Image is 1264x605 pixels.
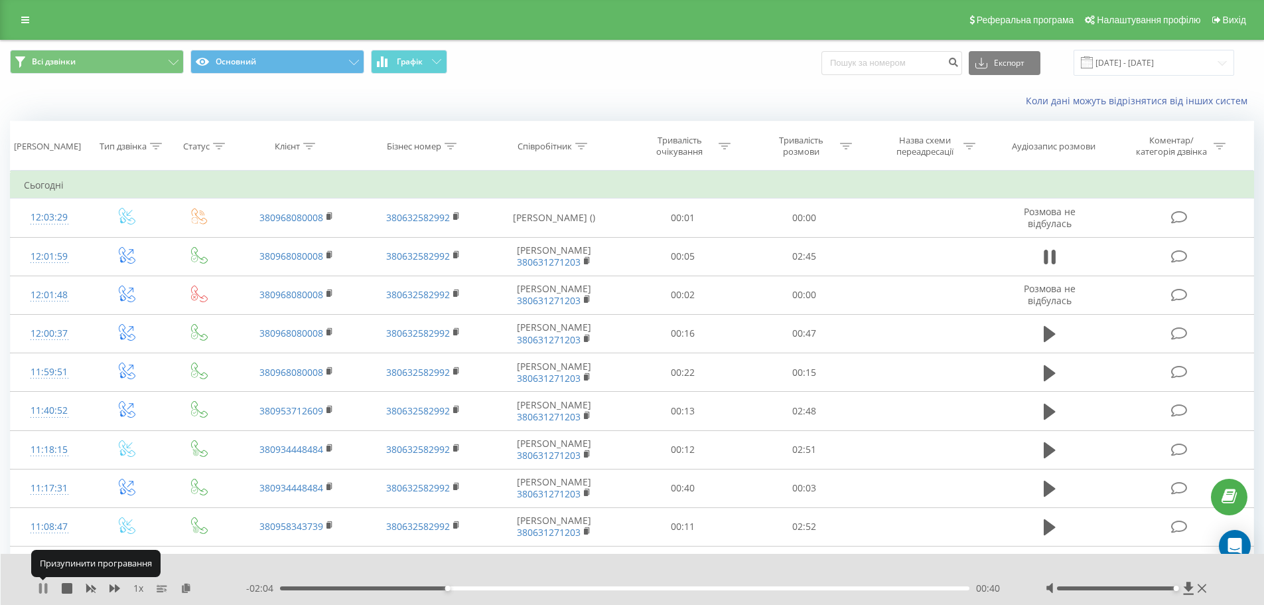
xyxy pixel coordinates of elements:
div: Open Intercom Messenger [1219,530,1251,562]
div: Коментар/категорія дзвінка [1133,135,1210,157]
div: Accessibility label [1174,586,1179,591]
div: Тривалість розмови [766,135,837,157]
a: 380968080008 [259,250,323,262]
div: Accessibility label [445,586,450,591]
td: 00:12 [622,430,744,469]
a: 380631271203 [517,449,581,462]
a: 380631271203 [517,333,581,346]
td: 00:07 [622,547,744,585]
td: 00:02 [622,276,744,314]
button: Експорт [969,51,1040,75]
button: Графік [371,50,447,74]
td: [PERSON_NAME] [486,276,622,314]
span: Графік [397,57,423,66]
td: 00:13 [622,392,744,430]
div: Статус [183,141,210,152]
div: 11:18:15 [24,437,75,463]
a: 380631271203 [517,526,581,539]
a: 380934448484 [259,443,323,456]
span: Розмова не відбулась [1024,282,1076,307]
a: 380934448484 [259,481,323,494]
td: 02:51 [744,430,865,469]
td: [PERSON_NAME] [486,547,622,585]
div: Тривалість очікування [644,135,715,157]
a: 380632582992 [386,366,450,379]
td: 02:45 [744,237,865,276]
div: 11:08:47 [24,514,75,540]
td: [PERSON_NAME] [486,469,622,507]
span: 00:40 [976,582,1000,595]
span: - 02:04 [246,582,280,595]
a: 380631271203 [517,372,581,385]
div: 11:59:51 [24,359,75,385]
div: Бізнес номер [387,141,441,152]
a: 380958343739 [259,520,323,533]
a: 380632582992 [386,250,450,262]
a: 380953712609 [259,404,323,417]
div: 11:08:11 [24,553,75,578]
input: Пошук за номером [821,51,962,75]
td: [PERSON_NAME] [486,430,622,469]
a: 380632582992 [386,443,450,456]
a: 380968080008 [259,288,323,301]
td: [PERSON_NAME] () [486,199,622,237]
span: 1 x [133,582,143,595]
div: 11:17:31 [24,475,75,501]
a: 380631271203 [517,410,581,423]
div: Тип дзвінка [100,141,147,152]
td: 00:05 [622,237,744,276]
button: Всі дзвінки [10,50,184,74]
a: 380632582992 [386,520,450,533]
div: Співробітник [518,141,572,152]
div: Назва схеми переадресації [889,135,960,157]
div: Призупинити програвання [31,550,161,576]
div: 12:01:48 [24,282,75,308]
span: Розмова не відбулась [1024,553,1076,577]
td: 00:03 [744,469,865,507]
td: 00:00 [744,547,865,585]
span: Вихід [1223,15,1246,25]
td: [PERSON_NAME] [486,353,622,392]
td: Сьогодні [11,172,1254,199]
td: [PERSON_NAME] [486,314,622,353]
div: 12:00:37 [24,321,75,347]
a: 380632582992 [386,404,450,417]
span: Налаштування профілю [1097,15,1200,25]
a: 380968080008 [259,211,323,224]
a: 380631271203 [517,256,581,268]
a: 380632582992 [386,481,450,494]
a: Коли дані можуть відрізнятися вiд інших систем [1026,94,1254,107]
td: 00:00 [744,199,865,237]
a: 380632582992 [386,288,450,301]
td: [PERSON_NAME] [486,392,622,430]
div: [PERSON_NAME] [14,141,81,152]
div: 12:03:29 [24,205,75,230]
a: 380968080008 [259,327,323,339]
span: Реферальна програма [977,15,1074,25]
td: 02:48 [744,392,865,430]
div: 12:01:59 [24,244,75,270]
td: 00:00 [744,276,865,314]
td: [PERSON_NAME] [486,237,622,276]
span: Всі дзвінки [32,56,76,67]
a: 380632582992 [386,327,450,339]
td: 00:16 [622,314,744,353]
td: 00:11 [622,507,744,546]
a: 380631271203 [517,487,581,500]
td: 00:40 [622,469,744,507]
td: 00:01 [622,199,744,237]
td: 00:15 [744,353,865,392]
a: 380968080008 [259,366,323,379]
button: Основний [190,50,364,74]
td: [PERSON_NAME] [486,507,622,546]
a: 380631271203 [517,294,581,307]
div: 11:40:52 [24,398,75,424]
a: 380632582992 [386,211,450,224]
td: 02:52 [744,507,865,546]
span: Розмова не відбулась [1024,205,1076,230]
div: Клієнт [275,141,300,152]
td: 00:47 [744,314,865,353]
td: 00:22 [622,353,744,392]
div: Аудіозапис розмови [1012,141,1095,152]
